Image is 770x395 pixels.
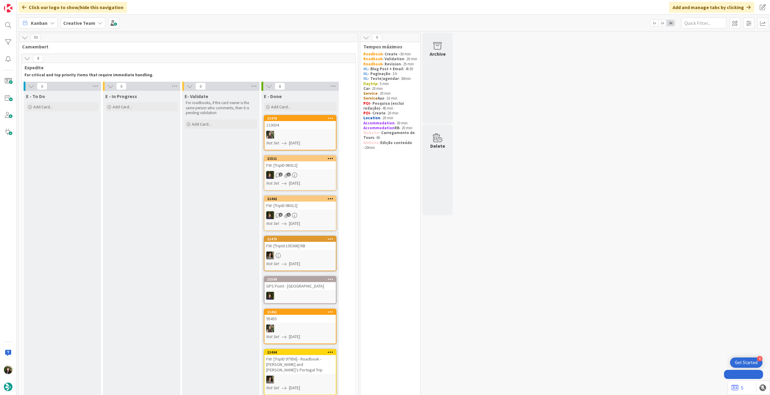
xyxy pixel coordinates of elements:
[368,71,390,76] strong: - Paginação
[363,140,379,145] strong: Website
[658,20,667,26] span: 2x
[271,104,290,110] span: Add Card...
[264,155,336,191] a: 21511FW: [TripID:98012]MCNot Set[DATE]
[757,356,762,361] div: 4
[31,19,48,27] span: Kanban
[363,130,379,135] strong: Website
[363,111,417,116] p: - 20 min
[382,51,400,57] strong: - Create -
[264,292,336,300] div: MC
[264,196,336,209] div: 21462FW: [TripID:98012]
[363,101,370,106] strong: POI
[363,101,405,111] strong: - Pesquisa (exclui redação)
[363,61,382,67] strong: Roadbook
[264,236,336,271] a: 21475FW: [TripId:105368] RBMSNot Set[DATE]
[368,66,403,71] strong: - Blog Post + Email
[363,81,378,86] strong: Daytrip
[264,93,282,99] span: E - Done
[363,116,417,120] p: - 20 min
[363,96,378,101] strong: Service
[105,93,137,99] span: E - In Progress
[266,131,274,139] img: IG
[430,50,446,58] div: Archive
[363,115,380,120] strong: Location
[264,309,336,315] div: 21461
[266,334,279,339] i: Not Set
[382,61,401,67] strong: - Revision
[363,140,413,150] strong: Edição conteúdo -
[264,156,336,161] div: 21511
[363,62,417,67] p: - 25 min
[363,81,417,86] p: - 5 min
[363,76,368,81] strong: NL
[681,18,726,28] input: Quick Filter...
[264,131,336,139] div: IG
[363,86,370,91] strong: Car
[33,104,53,110] span: Add Card...
[26,93,45,99] span: E - To Do
[264,355,336,374] div: FW: [TripID:97956] - Roadbook - [PERSON_NAME] and [PERSON_NAME]’s Portugal Trip
[368,76,399,81] strong: - Teste/agendar
[275,83,285,90] span: 8
[266,376,274,383] img: MS
[266,385,279,390] i: Not Set
[264,277,336,282] div: 21509
[382,56,404,61] strong: - Validation
[732,384,743,391] a: 5
[287,173,291,176] span: 1
[264,277,336,290] div: 21509GPS Point - [GEOGRAPHIC_DATA]
[264,202,336,209] div: FW: [TripID:98012]
[363,130,417,140] p: - - 6h
[363,56,382,61] strong: Roadbook
[264,350,336,355] div: 21464
[266,171,274,179] img: MC
[116,83,126,90] span: 0
[363,91,378,96] strong: Service
[264,196,336,202] div: 21462
[378,96,384,101] strong: Aux
[289,261,300,267] span: [DATE]
[289,334,300,340] span: [DATE]
[18,2,127,13] div: Click our logo to show/hide this navigation
[267,310,336,314] div: 21461
[4,4,12,12] img: Visit kanbanzone.com
[363,67,417,71] p: - 4h30
[264,350,336,374] div: 21464FW: [TripID:97956] - Roadbook - [PERSON_NAME] and [PERSON_NAME]’s Portugal Trip
[25,64,348,71] span: Expedite
[186,100,256,115] p: For roadbooks, if the card owner is the same person who comments, then it is pending validation
[363,120,395,126] strong: Accommodation
[730,357,762,368] div: Open Get Started checklist, remaining modules: 4
[264,211,336,219] div: MC
[370,110,385,116] strong: - Create
[266,261,279,266] i: Not Set
[264,282,336,290] div: GPS Point - [GEOGRAPHIC_DATA]
[363,52,417,57] p: 30 min
[192,121,211,127] span: Add Card...
[669,2,754,13] div: Add and manage tabs by clicking
[279,173,283,176] span: 1
[264,171,336,179] div: MC
[289,140,300,146] span: [DATE]
[267,197,336,201] div: 21462
[264,115,336,150] a: 21476110034IGNot Set[DATE]
[264,276,336,304] a: 21509GPS Point - [GEOGRAPHIC_DATA]MC
[266,292,274,300] img: MC
[363,126,417,130] p: - 20 min
[279,213,283,217] span: 1
[363,101,417,111] p: - 45 min
[266,324,274,332] img: IG
[363,76,417,81] p: - 30min
[363,121,417,126] p: - 30 min
[267,156,336,161] div: 21511
[267,350,336,354] div: 21464
[363,96,417,101] p: - 10 min
[395,125,399,130] strong: RB
[287,213,291,217] span: 1
[267,237,336,241] div: 21475
[264,236,336,242] div: 21475
[266,211,274,219] img: MC
[289,220,300,227] span: [DATE]
[363,86,417,91] p: - 20 min
[264,376,336,383] div: MS
[4,383,12,391] img: avatar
